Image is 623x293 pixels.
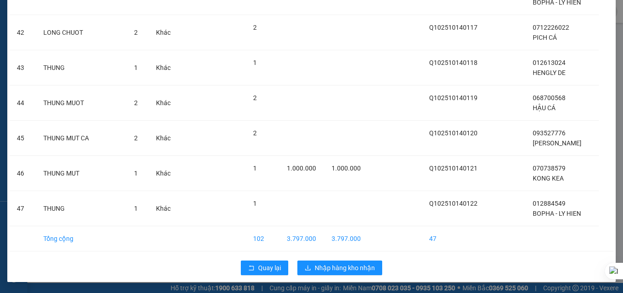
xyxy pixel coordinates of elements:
span: PICH CÁ [533,34,557,41]
span: 1 [134,205,138,212]
td: 47 [10,191,36,226]
span: [PERSON_NAME] [533,139,581,147]
span: Nhập hàng kho nhận [315,263,375,273]
button: rollbackQuay lại [241,261,288,275]
span: 1 [253,59,257,66]
td: Khác [149,50,178,85]
span: 1 [253,165,257,172]
span: 1.000.000 [332,165,361,172]
td: 3.797.000 [324,226,368,251]
span: Q102510140121 [429,165,478,172]
td: THUNG MUT [36,156,127,191]
span: Q102510140117 [429,24,478,31]
td: Khác [149,85,178,121]
span: 2 [253,24,257,31]
span: rollback [248,265,254,272]
td: LONG CHUOT [36,15,127,50]
td: THUNG MUOT [36,85,127,121]
span: 2 [134,134,138,142]
td: Khác [149,191,178,226]
td: 47 [422,226,485,251]
td: 45 [10,121,36,156]
td: 43 [10,50,36,85]
span: Q102510140119 [429,94,478,101]
span: 012884549 [533,200,566,207]
button: downloadNhập hàng kho nhận [297,261,382,275]
span: download [305,265,311,272]
td: 102 [246,226,280,251]
span: 2 [253,129,257,137]
td: Tổng cộng [36,226,127,251]
span: BOPHA - LY HIEN [533,210,581,217]
span: 2 [134,99,138,107]
span: 1 [253,200,257,207]
td: THUNG MUT CA [36,121,127,156]
td: Khác [149,121,178,156]
span: KONG KEA [533,175,564,182]
td: THUNG [36,191,127,226]
td: THUNG [36,50,127,85]
td: 46 [10,156,36,191]
span: 068700568 [533,94,566,101]
span: Quay lại [258,263,281,273]
span: 0712226022 [533,24,569,31]
span: 1.000.000 [287,165,316,172]
span: Q102510140118 [429,59,478,66]
span: 1 [134,170,138,177]
span: 012613024 [533,59,566,66]
td: 3.797.000 [280,226,324,251]
td: Khác [149,156,178,191]
span: 070738579 [533,165,566,172]
span: Q102510140120 [429,129,478,137]
td: 44 [10,85,36,121]
span: 2 [253,94,257,101]
span: HẬU CÁ [533,104,556,112]
td: 42 [10,15,36,50]
span: Q102510140122 [429,200,478,207]
span: 093527776 [533,129,566,137]
td: Khác [149,15,178,50]
span: 1 [134,64,138,71]
span: 2 [134,29,138,36]
span: HENGLY DE [533,69,566,76]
